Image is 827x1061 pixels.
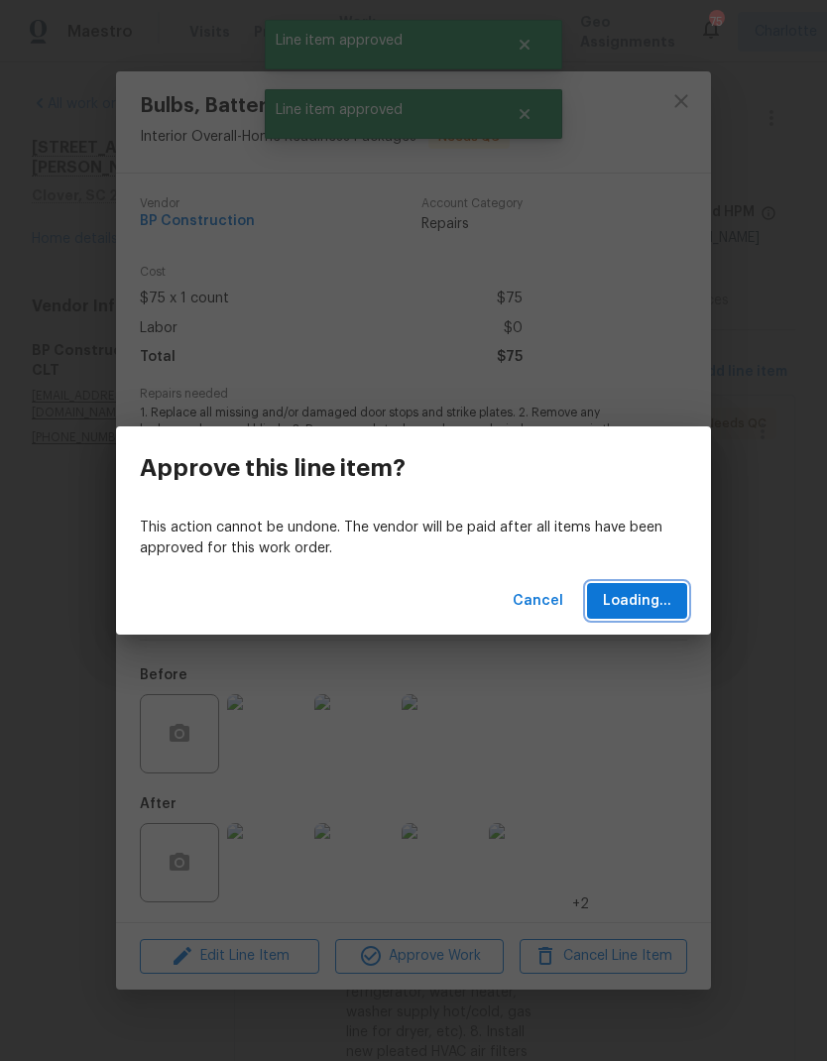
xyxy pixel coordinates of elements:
button: Loading... [587,583,687,620]
button: Cancel [505,583,571,620]
span: Loading... [603,589,671,614]
h3: Approve this line item? [140,454,406,482]
p: This action cannot be undone. The vendor will be paid after all items have been approved for this... [140,518,687,559]
span: Cancel [513,589,563,614]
